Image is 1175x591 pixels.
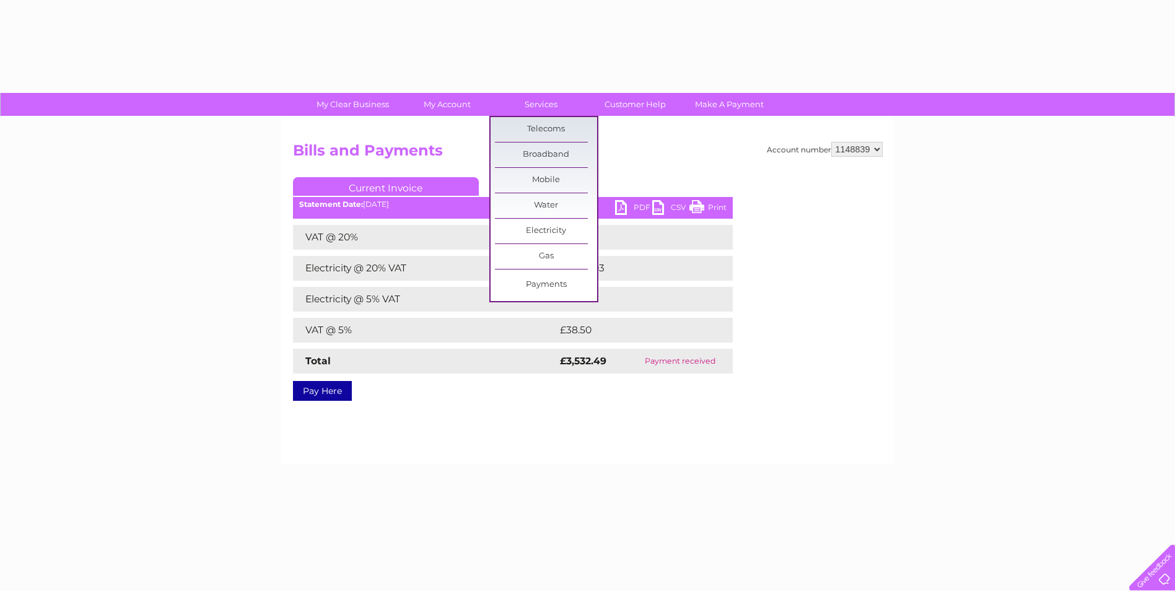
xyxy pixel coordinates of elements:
a: Water [495,193,597,218]
td: Electricity @ 20% VAT [293,256,557,281]
td: VAT @ 20% [293,225,557,250]
div: Account number [767,142,883,157]
div: [DATE] [293,200,733,209]
a: Telecoms [495,117,597,142]
a: My Clear Business [302,93,404,116]
a: Electricity [495,219,597,243]
a: My Account [396,93,498,116]
td: £769.95 [557,287,711,312]
a: Make A Payment [678,93,780,116]
a: Broadband [495,142,597,167]
a: Payments [495,273,597,297]
a: Current Invoice [293,177,479,196]
td: Electricity @ 5% VAT [293,287,557,312]
td: £2,270.03 [557,256,714,281]
td: Payment received [628,349,733,374]
a: Gas [495,244,597,269]
a: PDF [615,200,652,218]
a: Services [490,93,592,116]
td: VAT @ 5% [293,318,557,343]
a: Mobile [495,168,597,193]
a: Print [689,200,727,218]
td: £38.50 [557,318,708,343]
strong: £3,532.49 [560,355,606,367]
a: Customer Help [584,93,686,116]
td: £454.01 [557,225,710,250]
a: CSV [652,200,689,218]
h2: Bills and Payments [293,142,883,165]
a: Pay Here [293,381,352,401]
strong: Total [305,355,331,367]
b: Statement Date: [299,199,363,209]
